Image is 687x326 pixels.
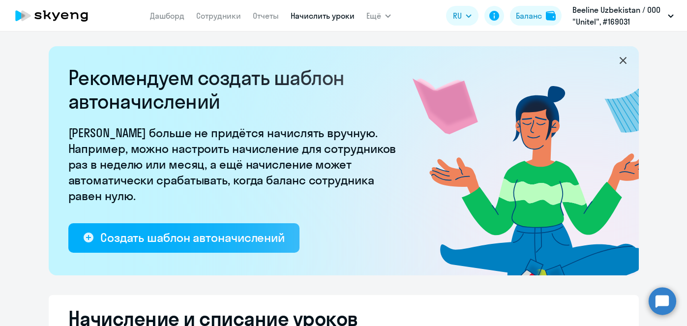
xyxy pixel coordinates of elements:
[366,6,391,26] button: Ещё
[446,6,478,26] button: RU
[291,11,355,21] a: Начислить уроки
[366,10,381,22] span: Ещё
[100,230,285,245] div: Создать шаблон автоначислений
[510,6,562,26] button: Балансbalance
[568,4,679,28] button: Beeline Uzbekistan / ООО "Unitel", #169031
[572,4,664,28] p: Beeline Uzbekistan / ООО "Unitel", #169031
[453,10,462,22] span: RU
[196,11,241,21] a: Сотрудники
[546,11,556,21] img: balance
[516,10,542,22] div: Баланс
[68,223,299,253] button: Создать шаблон автоначислений
[68,125,403,204] p: [PERSON_NAME] больше не придётся начислять вручную. Например, можно настроить начисление для сотр...
[68,66,403,113] h2: Рекомендуем создать шаблон автоначислений
[253,11,279,21] a: Отчеты
[150,11,184,21] a: Дашборд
